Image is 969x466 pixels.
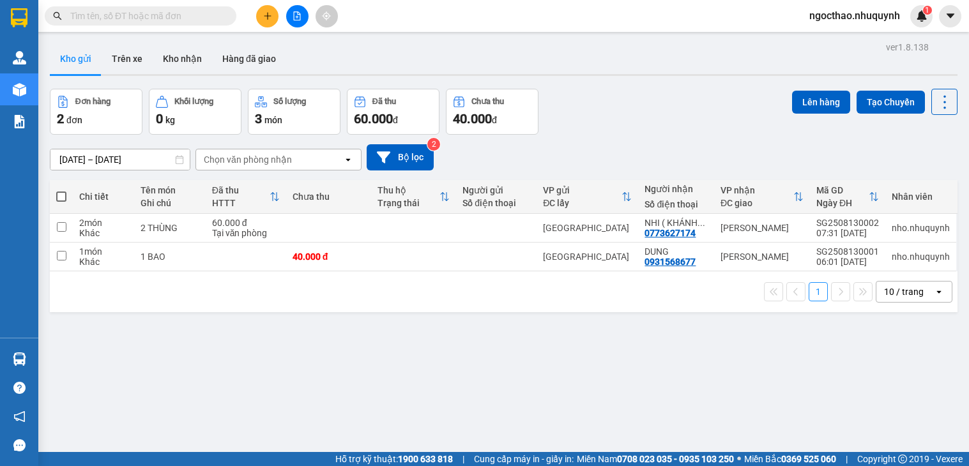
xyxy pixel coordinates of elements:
div: Số điện thoại [462,198,530,208]
div: nho.nhuquynh [892,252,950,262]
div: Khác [79,257,128,267]
strong: 1900 633 818 [398,454,453,464]
div: Số lượng [273,97,306,106]
div: 06:01 [DATE] [816,257,879,267]
span: 2 [57,111,64,126]
div: Khối lượng [174,97,213,106]
div: Đã thu [212,185,270,195]
span: ngocthao.nhuquynh [799,8,910,24]
div: 2 THÙNG [141,223,199,233]
div: Chi tiết [79,192,128,202]
strong: 0708 023 035 - 0935 103 250 [617,454,734,464]
span: | [462,452,464,466]
button: Khối lượng0kg [149,89,241,135]
div: Ghi chú [141,198,199,208]
span: Miền Nam [577,452,734,466]
span: đơn [66,115,82,125]
button: Kho gửi [50,43,102,74]
div: 60.000 đ [212,218,280,228]
div: 10 / trang [884,285,924,298]
span: đ [393,115,398,125]
div: Người gửi [462,185,530,195]
div: ĐC giao [721,198,793,208]
div: Đơn hàng [75,97,111,106]
div: Chưa thu [471,97,504,106]
div: HTTT [212,198,270,208]
div: 1 món [79,246,128,257]
span: | [846,452,848,466]
button: Lên hàng [792,91,850,114]
span: plus [263,11,272,20]
div: Ngày ĐH [816,198,869,208]
div: Tại văn phòng [212,228,280,238]
div: [PERSON_NAME] [721,223,804,233]
button: Đơn hàng2đơn [50,89,142,135]
div: Mã GD [816,185,869,195]
button: file-add [286,5,309,27]
span: caret-down [945,10,956,22]
span: kg [165,115,175,125]
span: 3 [255,111,262,126]
img: logo-vxr [11,8,27,27]
div: Nhân viên [892,192,950,202]
button: Trên xe [102,43,153,74]
span: 1 [925,6,929,15]
span: ⚪️ [737,456,741,462]
span: 40.000 [453,111,492,126]
th: Toggle SortBy [537,180,638,214]
sup: 1 [923,6,932,15]
img: warehouse-icon [13,83,26,96]
div: [GEOGRAPHIC_DATA] [543,223,632,233]
div: 07:31 [DATE] [816,228,879,238]
th: Toggle SortBy [371,180,456,214]
button: aim [316,5,338,27]
span: search [53,11,62,20]
div: ver 1.8.138 [886,40,929,54]
span: aim [322,11,331,20]
div: nho.nhuquynh [892,223,950,233]
button: caret-down [939,5,961,27]
span: đ [492,115,497,125]
div: Chưa thu [293,192,365,202]
button: Bộ lọc [367,144,434,170]
img: icon-new-feature [916,10,927,22]
span: món [264,115,282,125]
div: 0773627174 [645,228,696,238]
th: Toggle SortBy [206,180,286,214]
div: Số điện thoại [645,199,707,209]
div: DUNG [645,246,707,257]
img: warehouse-icon [13,352,26,366]
span: 0 [156,111,163,126]
img: warehouse-icon [13,51,26,64]
input: Select a date range. [50,149,190,170]
span: Miền Bắc [744,452,836,466]
sup: 2 [427,138,440,151]
div: NHI ( KHÁNH NHƠN ) [645,218,707,228]
div: 0931568677 [645,257,696,267]
span: 60.000 [354,111,393,126]
div: [PERSON_NAME] [721,252,804,262]
div: Trạng thái [378,198,439,208]
strong: 0369 525 060 [781,454,836,464]
button: Đã thu60.000đ [347,89,439,135]
span: message [13,439,26,451]
button: Tạo Chuyến [857,91,925,114]
button: Số lượng3món [248,89,340,135]
div: Thu hộ [378,185,439,195]
div: Tên món [141,185,199,195]
span: notification [13,410,26,423]
div: SG2508130001 [816,246,879,257]
svg: open [343,154,353,165]
div: 40.000 đ [293,252,365,262]
div: Người nhận [645,184,707,194]
span: copyright [898,455,907,463]
div: ĐC lấy [543,198,622,208]
button: plus [256,5,278,27]
div: [GEOGRAPHIC_DATA] [543,252,632,262]
div: VP gửi [543,185,622,195]
div: 2 món [79,218,128,228]
th: Toggle SortBy [714,180,810,214]
button: 1 [809,282,828,301]
svg: open [934,287,944,297]
button: Kho nhận [153,43,212,74]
